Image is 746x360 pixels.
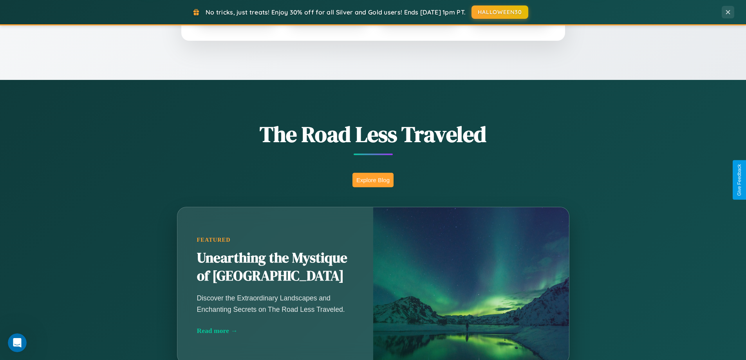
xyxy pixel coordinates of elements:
p: Discover the Extraordinary Landscapes and Enchanting Secrets on The Road Less Traveled. [197,293,354,315]
div: Read more → [197,327,354,335]
span: No tricks, just treats! Enjoy 30% off for all Silver and Gold users! Ends [DATE] 1pm PT. [206,8,466,16]
div: Give Feedback [737,164,742,196]
button: Explore Blog [352,173,394,187]
iframe: Intercom live chat [8,333,27,352]
button: HALLOWEEN30 [471,5,528,19]
div: Featured [197,237,354,243]
h1: The Road Less Traveled [138,119,608,149]
h2: Unearthing the Mystique of [GEOGRAPHIC_DATA] [197,249,354,285]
